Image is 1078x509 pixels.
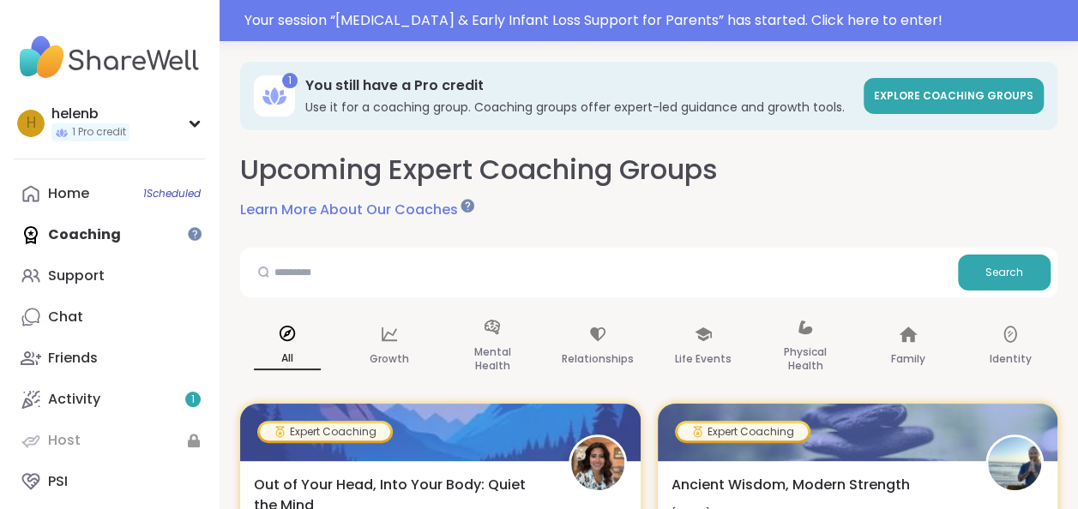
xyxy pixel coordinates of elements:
a: Friends [14,338,205,379]
p: All [254,348,321,370]
a: Home1Scheduled [14,173,205,214]
p: Growth [370,349,409,369]
p: Identity [990,349,1032,369]
a: PSI [14,461,205,502]
div: 1 [282,73,298,88]
span: Search [985,265,1023,280]
div: Activity [48,390,100,409]
div: Expert Coaching [678,423,808,440]
iframe: Spotlight [188,227,202,241]
div: Host [48,431,81,450]
span: 1 [191,392,195,407]
img: nicopa810 [571,437,624,490]
h2: Upcoming Expert Coaching Groups [240,151,718,189]
iframe: Spotlight [461,199,474,213]
div: PSI [48,472,68,491]
a: Chat [14,296,205,338]
div: Your session “ [MEDICAL_DATA] & Early Infant Loss Support for Parents ” has started. Click here t... [244,10,1068,31]
p: Family [891,349,925,369]
p: Physical Health [772,342,839,376]
a: Host [14,420,205,461]
img: ShareWell Nav Logo [14,27,205,87]
div: Support [48,266,105,285]
a: Support [14,255,205,296]
a: Activity1 [14,379,205,420]
span: h [27,112,36,135]
h3: You still have a Pro credit [305,76,853,95]
div: helenb [51,105,129,123]
span: 1 Pro credit [72,125,126,140]
a: Explore Coaching Groups [864,78,1044,114]
p: Relationships [562,349,634,369]
div: Expert Coaching [260,423,390,440]
span: 1 Scheduled [143,187,201,201]
div: Chat [48,308,83,326]
span: Ancient Wisdom, Modern Strength [671,475,910,495]
div: Home [48,184,89,203]
p: Life Events [675,349,732,369]
p: Mental Health [459,342,526,376]
h3: Use it for a coaching group. Coaching groups offer expert-led guidance and growth tools. [305,99,853,116]
span: Explore Coaching Groups [874,88,1033,103]
a: Learn More About Our Coaches [240,200,472,220]
img: GokuCloud [988,437,1041,490]
div: Friends [48,349,98,368]
button: Search [958,254,1051,290]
